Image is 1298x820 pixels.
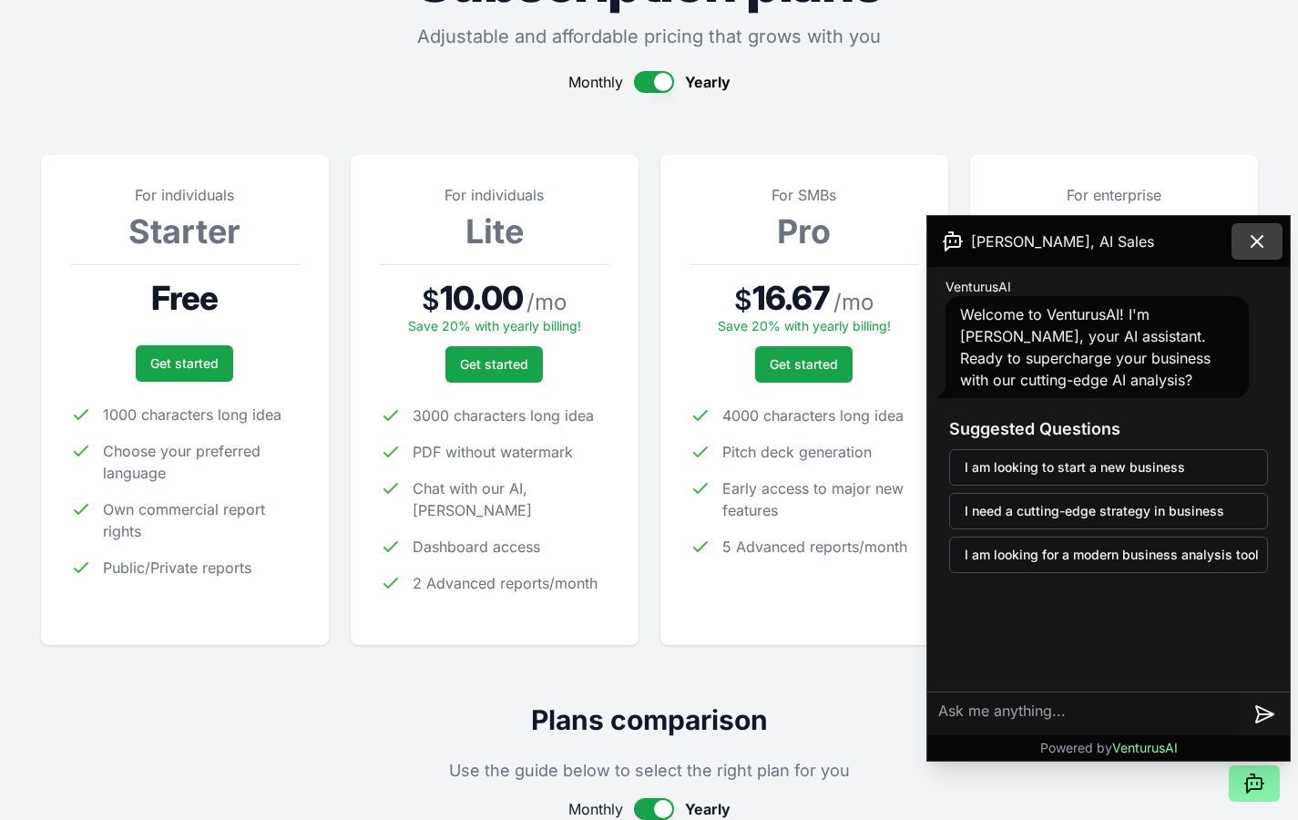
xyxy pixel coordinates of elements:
p: Powered by [1040,739,1178,757]
p: For SMBs [690,184,919,206]
a: Get started [755,346,853,383]
p: For individuals [380,184,609,206]
span: Monthly [568,71,623,93]
span: $ [734,283,752,316]
a: Get started [136,345,233,382]
h2: Plans comparison [41,703,1258,736]
span: 4000 characters long idea [722,405,904,426]
span: Save 20% with yearly billing! [718,318,891,333]
button: I need a cutting-edge strategy in business [949,493,1268,529]
span: Pitch deck generation [722,441,872,463]
span: PDF without watermark [413,441,573,463]
button: I am looking for a modern business analysis tool [949,537,1268,573]
span: 5 Advanced reports/month [722,536,907,558]
span: Public/Private reports [103,557,251,579]
span: Monthly [568,798,623,820]
span: 16.67 [752,280,831,316]
h3: Enterprise [999,213,1229,250]
p: Use the guide below to select the right plan for you [41,758,1258,784]
span: 1000 characters long idea [103,404,281,425]
span: VenturusAI [945,278,1011,296]
button: I am looking to start a new business [949,449,1268,486]
span: Free [151,280,218,316]
span: / mo [526,288,567,317]
h3: Pro [690,213,919,250]
span: Chat with our AI, [PERSON_NAME] [413,477,609,521]
h3: Suggested Questions [949,416,1268,442]
span: 10.00 [440,280,523,316]
span: Save 20% with yearly billing! [408,318,581,333]
span: Welcome to VenturusAI! I'm [PERSON_NAME], your AI assistant. Ready to supercharge your business w... [960,305,1211,389]
span: [PERSON_NAME], AI Sales [971,231,1154,252]
span: $ [422,283,440,316]
a: Get started [445,346,543,383]
span: 3000 characters long idea [413,405,594,426]
span: / mo [833,288,874,317]
p: For enterprise [999,184,1229,206]
span: Early access to major new features [722,477,919,521]
span: Yearly [685,798,731,820]
h3: Lite [380,213,609,250]
span: Choose your preferred language [103,440,300,484]
p: Adjustable and affordable pricing that grows with you [41,24,1258,49]
span: Yearly [685,71,731,93]
span: Dashboard access [413,536,540,558]
p: For individuals [70,184,300,206]
h3: Starter [70,213,300,250]
span: VenturusAI [1112,740,1178,755]
span: Own commercial report rights [103,498,300,542]
span: 2 Advanced reports/month [413,572,598,594]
